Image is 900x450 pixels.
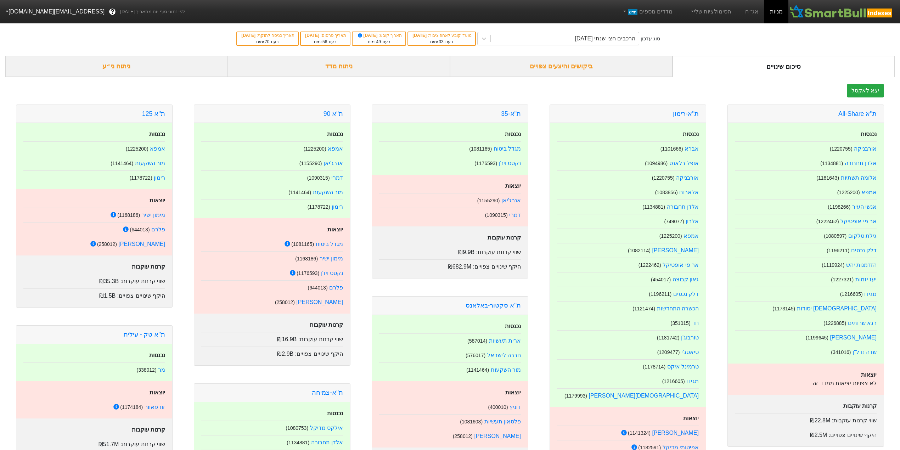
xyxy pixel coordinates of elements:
small: ( 1225200 ) [837,190,860,195]
strong: נכנסות [861,131,877,137]
small: ( 1094986 ) [645,161,668,166]
a: [PERSON_NAME] [474,433,521,439]
a: אנשי העיר [852,204,877,210]
a: ארית תעשיות [489,338,521,344]
strong: נכנסות [327,410,343,416]
a: רימון [154,175,165,181]
small: ( 351015 ) [670,320,690,326]
small: ( 644013 ) [308,285,327,291]
a: טרמינל איקס [667,364,699,370]
a: מר [158,367,165,373]
strong: יוצאות [327,226,343,232]
small: ( 1168186 ) [117,212,140,218]
small: ( 341016 ) [831,349,851,355]
small: ( 1178722 ) [308,204,330,210]
a: ת''א טק - עילית [124,331,165,338]
a: אמפא [328,146,343,152]
small: ( 1174184 ) [120,404,143,410]
small: ( 1081603 ) [460,419,483,424]
a: שדה נדל"ן [853,349,877,355]
small: ( 1176593 ) [297,270,319,276]
span: 49 [376,39,381,44]
small: ( 1080597 ) [824,233,846,239]
strong: יוצאות [505,389,521,395]
span: ₪51.7M [99,441,119,447]
a: אורבניקה [854,146,877,152]
small: ( 1181742 ) [657,335,680,341]
small: ( 1121474 ) [632,306,655,311]
a: ת''א סקטור-באלאנס [466,302,521,309]
small: ( 1216605 ) [840,291,863,297]
a: הזדמנות יהש [846,262,877,268]
small: ( 1101666 ) [660,146,683,152]
strong: קרנות עוקבות [132,427,165,433]
span: [DATE] [305,33,320,38]
small: ( 1082114 ) [628,248,651,253]
a: ת"א-35 [501,110,521,117]
strong: קרנות עוקבות [310,322,343,328]
a: אופל בלאנס [669,160,699,166]
div: תאריך כניסה לתוקף : [241,32,294,39]
small: ( 1141464 ) [111,161,133,166]
small: ( 1080753 ) [286,425,308,431]
small: ( 258012 ) [453,433,473,439]
a: אר פי אופטיקל [663,262,699,268]
div: שווי קרנות עוקבות : [201,332,343,344]
a: [PERSON_NAME] [296,299,343,305]
small: ( 1134881 ) [642,204,665,210]
a: אמפא [684,233,699,239]
small: ( 1083856 ) [655,190,678,195]
a: זוז פאוור [145,404,165,410]
a: רגא שרותים [848,320,877,326]
span: [DATE] [412,33,428,38]
strong: נכנסות [149,352,165,358]
span: 56 [322,39,327,44]
small: ( 1225200 ) [304,146,326,152]
a: יעז יזמות [855,276,877,282]
small: ( 1225200 ) [659,233,682,239]
small: ( 1090315 ) [307,175,330,181]
a: אלדן תחבורה [311,439,343,445]
small: ( 258012 ) [97,241,117,247]
span: ? [111,7,114,17]
div: בעוד ימים [412,39,471,45]
small: ( 338012 ) [136,367,156,373]
small: ( 1155290 ) [299,161,322,166]
small: ( 644013 ) [130,227,150,232]
strong: נכנסות [149,131,165,137]
div: ניתוח מדד [228,56,450,77]
small: ( 1220755 ) [830,146,853,152]
small: ( 1226885 ) [823,320,846,326]
strong: נכנסות [683,131,699,137]
a: מור השקעות [491,367,521,373]
span: ₪9.9B [458,249,474,255]
div: תאריך קובע : [356,32,402,39]
div: ניתוח ני״ע [5,56,228,77]
div: תאריך פרסום : [304,32,346,39]
small: ( 587014 ) [467,338,487,344]
a: פלרם [151,226,165,232]
small: ( 1141464 ) [288,190,311,195]
strong: יוצאות [505,183,521,189]
small: ( 1176593 ) [474,161,497,166]
span: ₪2.5M [810,432,827,438]
div: היקף שינויים צפויים : [379,259,521,271]
small: ( 1134881 ) [820,161,843,166]
a: מור השקעות [313,189,343,195]
a: [DEMOGRAPHIC_DATA] יסודות [797,305,877,311]
small: ( 1155290 ) [477,198,500,203]
a: מגידו [864,291,877,297]
a: מגדל ביטוח [316,241,343,247]
small: ( 1227321 ) [831,277,854,282]
strong: יוצאות [150,389,165,395]
a: אר פי אופטיקל [840,218,877,224]
p: לא צפויות יציאות ממדד זה [735,379,877,388]
span: 70 [265,39,269,44]
small: ( 1222462 ) [639,262,661,268]
span: ₪1.5B [99,293,116,299]
a: מור השקעות [135,160,165,166]
span: 33 [439,39,443,44]
a: פלרם [329,285,343,291]
div: מועד קובע לאחוז ציבור : [412,32,471,39]
a: אמפא [861,189,877,195]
